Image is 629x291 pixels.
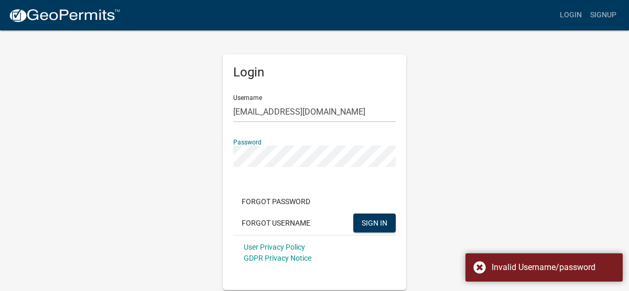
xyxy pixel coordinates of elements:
[244,243,305,251] a: User Privacy Policy
[492,261,615,274] div: Invalid Username/password
[233,214,319,232] button: Forgot Username
[362,218,387,227] span: SIGN IN
[244,254,311,262] a: GDPR Privacy Notice
[353,214,396,232] button: SIGN IN
[233,192,319,211] button: Forgot Password
[233,65,396,80] h5: Login
[556,5,586,25] a: Login
[586,5,621,25] a: Signup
